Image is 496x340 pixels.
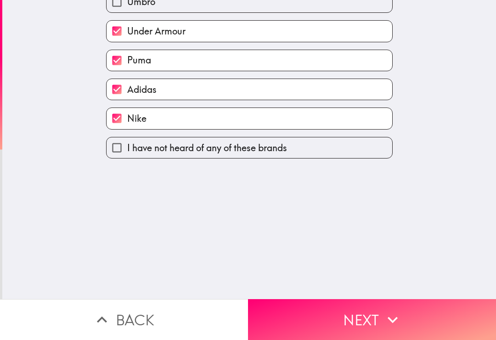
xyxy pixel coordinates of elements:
[248,299,496,340] button: Next
[107,79,392,100] button: Adidas
[107,137,392,158] button: I have not heard of any of these brands
[107,21,392,41] button: Under Armour
[107,108,392,129] button: Nike
[127,112,147,125] span: Nike
[127,25,186,38] span: Under Armour
[127,142,287,154] span: I have not heard of any of these brands
[107,50,392,71] button: Puma
[127,83,157,96] span: Adidas
[127,54,151,67] span: Puma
